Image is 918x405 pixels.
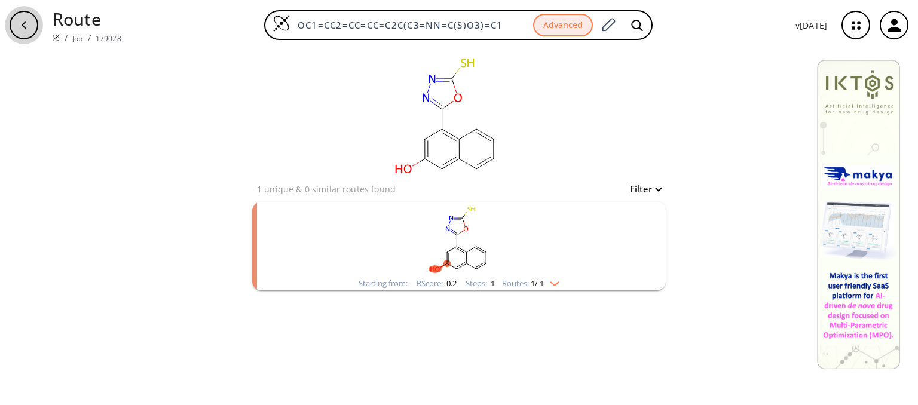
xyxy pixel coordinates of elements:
[417,280,457,287] div: RScore :
[533,14,593,37] button: Advanced
[544,277,559,286] img: Down
[466,280,495,287] div: Steps :
[65,32,68,44] li: /
[96,33,121,44] a: 179028
[290,19,533,31] input: Enter SMILES
[502,280,559,287] div: Routes:
[53,34,60,41] img: Spaya logo
[252,196,666,296] ul: clusters
[326,50,565,182] svg: OC1=CC2=CC=CC=C2C(C3=NN=C(S)O3)=C1
[88,32,91,44] li: /
[273,14,290,32] img: Logo Spaya
[257,183,396,195] p: 1 unique & 0 similar routes found
[795,19,827,32] p: v [DATE]
[623,185,661,194] button: Filter
[304,202,614,277] svg: Oc1cc(-c2nnc(S)o2)c2ccccc2c1
[72,33,82,44] a: Job
[531,280,544,287] span: 1 / 1
[445,278,457,289] span: 0.2
[817,60,900,369] img: Banner
[489,278,495,289] span: 1
[53,6,121,32] p: Route
[359,280,408,287] div: Starting from:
